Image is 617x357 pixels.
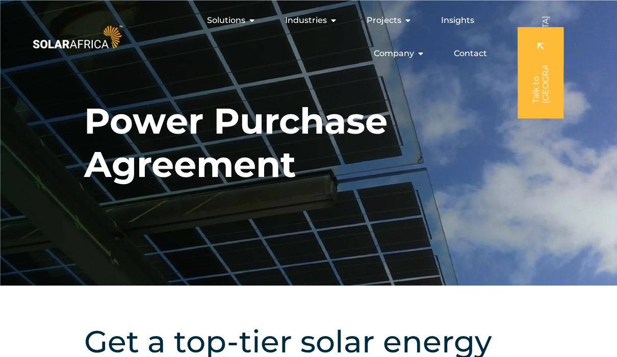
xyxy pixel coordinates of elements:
a: Insights [441,14,474,27]
h1: Power Purchase Agreement [84,99,390,186]
span: Company [374,47,414,60]
span: Projects [367,14,401,27]
nav: Menu [124,10,496,64]
div: Menu Toggle [124,10,496,64]
span: Solutions [207,14,245,27]
a: Contact [454,47,487,60]
span: Industries [285,14,327,27]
